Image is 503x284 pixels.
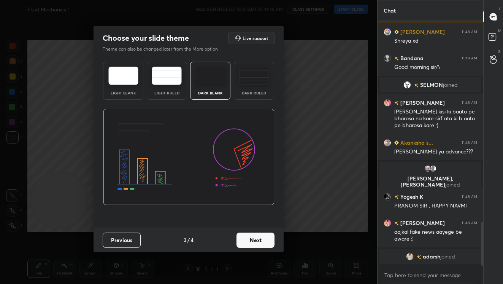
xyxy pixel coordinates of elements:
[243,36,268,40] h5: Live support
[445,181,460,188] span: joined
[184,236,187,244] h4: 3
[440,254,455,260] span: joined
[423,254,440,260] span: adarsh
[429,165,437,172] img: default.png
[384,99,391,107] img: 5d177d4d385042bd9dd0e18a1f053975.jpg
[384,54,391,62] img: b239a9cb1c0443efbce6af92eb4d8ed4.jpg
[187,236,190,244] h4: /
[394,221,399,225] img: no-rating-badge.077c3623.svg
[103,46,226,53] p: Theme can also be changed later from the More option
[462,56,477,61] div: 11:48 AM
[394,202,477,210] div: PRANOM SIR , HAPPY NAVMI
[443,82,458,88] span: joined
[103,109,275,206] img: darkThemeBanner.d06ce4a2.svg
[424,165,432,172] img: ebcbfce9d7504a61b5f2a9953a9aca5d.jpg
[462,101,477,105] div: 11:48 AM
[394,37,477,45] div: Shreya xd
[152,67,182,85] img: lightRuledTheme.5fabf969.svg
[399,99,445,107] h6: [PERSON_NAME]
[498,27,501,33] p: D
[399,193,423,201] h6: Yogesh K
[108,67,138,85] img: lightTheme.e5ed3b09.svg
[394,228,477,243] div: aajkal fake news aayege be aware :)
[239,67,269,85] img: darkRuledTheme.de295e13.svg
[108,91,138,95] div: Light Blank
[190,236,194,244] h4: 4
[394,30,399,34] img: Learner_Badge_beginner_1_8b307cf2a0.svg
[403,81,411,89] img: 26ebf86c130e40e5801d8129987925e5.jpg
[417,255,421,259] img: no-rating-badge.077c3623.svg
[384,139,391,147] img: a9fd863a511b4770bd8d201d260aa2ce.jpg
[195,91,225,95] div: Dark Blank
[462,221,477,225] div: 11:48 AM
[462,30,477,34] div: 11:48 AM
[394,108,477,129] div: [PERSON_NAME] kisi ki baato pe bharosa na kare sirf nta ki b aato pe bharosa kare :)
[103,233,141,248] button: Previous
[399,139,433,147] h6: Akanksha s...
[394,195,399,199] img: no-rating-badge.077c3623.svg
[394,148,477,156] div: [PERSON_NAME] ya advance???
[462,140,477,145] div: 11:48 AM
[414,83,419,88] img: no-rating-badge.077c3623.svg
[498,6,501,12] p: T
[394,140,399,145] img: Learner_Badge_beginner_1_8b307cf2a0.svg
[399,28,445,36] h6: [PERSON_NAME]
[394,64,477,71] div: Good morning sir/\
[152,91,182,95] div: Light Ruled
[394,101,399,105] img: no-rating-badge.077c3623.svg
[103,33,189,43] h2: Choose your slide theme
[399,54,424,62] h6: Bandana
[399,219,445,227] h6: [PERSON_NAME]
[236,233,275,248] button: Next
[420,82,443,88] span: SELMON
[378,0,402,21] p: Chat
[462,195,477,199] div: 11:48 AM
[378,21,483,266] div: grid
[384,176,477,188] p: [PERSON_NAME], [PERSON_NAME]
[195,67,225,85] img: darkTheme.f0cc69e5.svg
[394,56,399,61] img: no-rating-badge.077c3623.svg
[384,219,391,227] img: 5d177d4d385042bd9dd0e18a1f053975.jpg
[406,253,414,260] img: 76c404eda2814f758ca6c6882694db3f.jpg
[384,28,391,36] img: b44d191edf8c432e93b549cc862a03d6.jpg
[498,49,501,54] p: G
[239,91,269,95] div: Dark Ruled
[384,193,391,201] img: e1f788f19f5f4e95a75ba12d0fe28c29.jpg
